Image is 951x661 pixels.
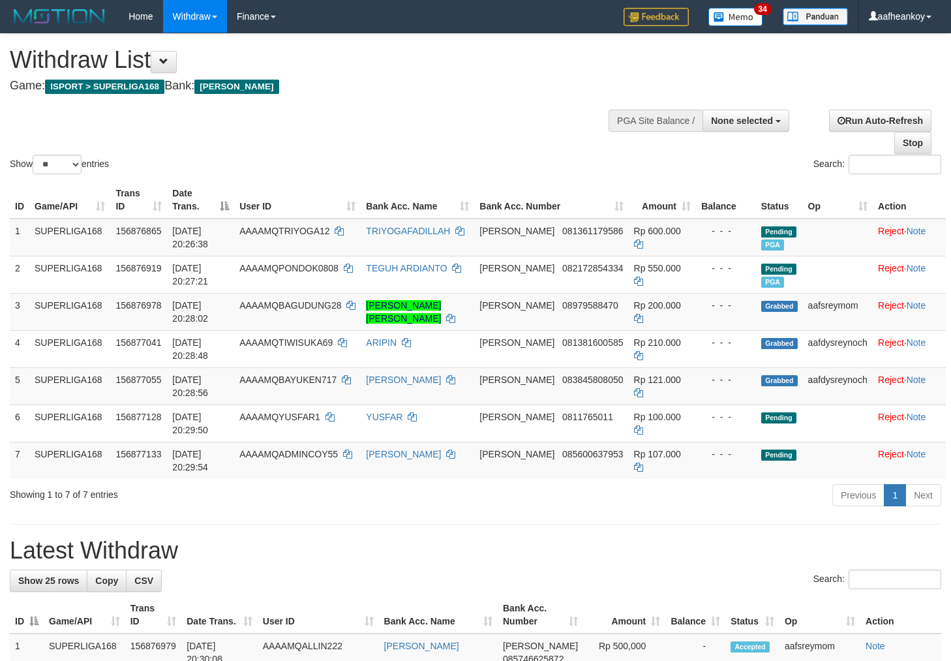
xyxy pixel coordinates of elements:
[239,226,329,236] span: AAAAMQTRIYOGA12
[10,570,87,592] a: Show 25 rows
[10,538,941,564] h1: Latest Withdraw
[907,300,926,311] a: Note
[634,337,681,348] span: Rp 210.000
[701,262,751,275] div: - - -
[761,239,784,251] span: Marked by aafheankoy
[562,449,623,459] span: Copy 085600637953 to clipboard
[634,226,681,236] span: Rp 600.000
[110,181,167,219] th: Trans ID: activate to sort column ascending
[239,263,339,273] span: AAAAMQPONDOK0808
[562,337,623,348] span: Copy 081381600585 to clipboard
[665,596,725,634] th: Balance: activate to sort column ascending
[634,300,681,311] span: Rp 200.000
[10,47,621,73] h1: Withdraw List
[172,226,208,249] span: [DATE] 20:26:38
[384,641,459,651] a: [PERSON_NAME]
[10,219,29,256] td: 1
[696,181,756,219] th: Balance
[134,576,153,586] span: CSV
[884,484,906,506] a: 1
[18,576,79,586] span: Show 25 rows
[803,293,873,330] td: aafsreymom
[711,115,773,126] span: None selected
[10,155,109,174] label: Show entries
[10,483,387,501] div: Showing 1 to 7 of 7 entries
[832,484,884,506] a: Previous
[894,132,931,154] a: Stop
[562,375,623,385] span: Copy 083845808050 to clipboard
[10,256,29,293] td: 2
[29,367,110,405] td: SUPERLIGA168
[701,373,751,386] div: - - -
[860,596,941,634] th: Action
[126,570,162,592] a: CSV
[10,330,29,367] td: 4
[479,226,554,236] span: [PERSON_NAME]
[878,375,904,385] a: Reject
[701,224,751,238] div: - - -
[761,277,784,288] span: Marked by aafheankoy
[479,337,554,348] span: [PERSON_NAME]
[761,450,796,461] span: Pending
[87,570,127,592] a: Copy
[907,412,926,422] a: Note
[239,412,320,422] span: AAAAMQYUSFAR1
[708,8,763,26] img: Button%20Memo.svg
[873,330,946,367] td: ·
[783,8,848,25] img: panduan.png
[907,263,926,273] a: Note
[878,412,904,422] a: Reject
[234,181,361,219] th: User ID: activate to sort column ascending
[702,110,789,132] button: None selected
[115,226,161,236] span: 156876865
[634,449,681,459] span: Rp 107.000
[115,449,161,459] span: 156877133
[761,226,796,238] span: Pending
[125,596,182,634] th: Trans ID: activate to sort column ascending
[803,330,873,367] td: aafdysreynoch
[479,449,554,459] span: [PERSON_NAME]
[45,80,164,94] span: ISPORT > SUPERLIGA168
[194,80,279,94] span: [PERSON_NAME]
[366,300,441,324] a: [PERSON_NAME] [PERSON_NAME]
[905,484,941,506] a: Next
[115,263,161,273] span: 156876919
[29,256,110,293] td: SUPERLIGA168
[761,412,796,423] span: Pending
[562,226,623,236] span: Copy 081361179586 to clipboard
[849,155,941,174] input: Search:
[701,448,751,461] div: - - -
[29,181,110,219] th: Game/API: activate to sort column ascending
[878,300,904,311] a: Reject
[366,263,447,273] a: TEGUH ARDIANTO
[29,405,110,442] td: SUPERLIGA168
[873,293,946,330] td: ·
[701,336,751,349] div: - - -
[498,596,583,634] th: Bank Acc. Number: activate to sort column ascending
[44,596,125,634] th: Game/API: activate to sort column ascending
[873,442,946,479] td: ·
[172,412,208,435] span: [DATE] 20:29:50
[907,375,926,385] a: Note
[172,375,208,398] span: [DATE] 20:28:56
[583,596,665,634] th: Amount: activate to sort column ascending
[29,293,110,330] td: SUPERLIGA168
[479,412,554,422] span: [PERSON_NAME]
[172,300,208,324] span: [DATE] 20:28:02
[562,263,623,273] span: Copy 082172854334 to clipboard
[10,293,29,330] td: 3
[479,375,554,385] span: [PERSON_NAME]
[172,449,208,472] span: [DATE] 20:29:54
[803,367,873,405] td: aafdysreynoch
[873,405,946,442] td: ·
[239,337,333,348] span: AAAAMQTIWISUKA69
[701,299,751,312] div: - - -
[849,570,941,589] input: Search:
[366,337,397,348] a: ARIPIN
[167,181,234,219] th: Date Trans.: activate to sort column descending
[172,263,208,286] span: [DATE] 20:27:21
[258,596,379,634] th: User ID: activate to sort column ascending
[761,338,798,349] span: Grabbed
[115,375,161,385] span: 156877055
[33,155,82,174] select: Showentries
